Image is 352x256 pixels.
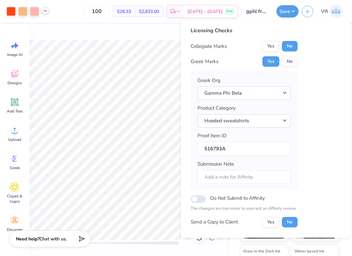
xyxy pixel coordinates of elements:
img: Val Rhey Lodueta [330,5,343,18]
button: Hooded sweatshirts [198,114,291,128]
span: Decorate [7,227,22,232]
input: Add a note for Affinity [198,170,291,184]
button: Gamma Phi Beta [198,87,291,100]
span: Upload [8,137,21,142]
strong: Need help? [16,236,39,242]
button: Save [276,5,299,18]
span: [DATE] - [DATE] [187,8,223,15]
span: Greek [10,165,20,170]
label: Greek Org [198,77,220,84]
button: Yes [262,56,279,67]
p: The changes are too minor to warrant an Affinity review. [191,206,298,212]
span: $28.33 [117,8,131,15]
button: Yes [262,41,279,51]
span: Chat with us. [39,236,67,242]
button: No [282,217,298,227]
button: No [282,56,298,67]
span: Designs [7,80,22,86]
span: Add Text [7,109,22,114]
span: Free [227,9,233,14]
span: Water based Ink [294,248,324,254]
button: No [282,41,298,51]
label: Product Category [198,104,236,112]
button: Yes [262,217,279,227]
div: Greek Marks [191,58,218,65]
div: Collegiate Marks [191,43,227,50]
div: Licensing Checks [191,27,298,34]
span: $2,833.00 [139,8,159,15]
div: Send a Copy to Client [191,218,238,226]
span: Clipart & logos [4,194,25,204]
label: Submission Note [198,160,234,168]
span: VR [321,8,328,15]
a: VR [318,5,345,18]
input: Untitled Design [241,5,273,18]
label: Proof Item ID [198,132,227,140]
span: Image AI [7,52,22,57]
label: Do Not Submit to Affinity [210,194,265,202]
label: Includes text that isn't editable [210,237,276,244]
span: Glow in the Dark Ink [243,248,280,254]
input: – – [84,6,110,17]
